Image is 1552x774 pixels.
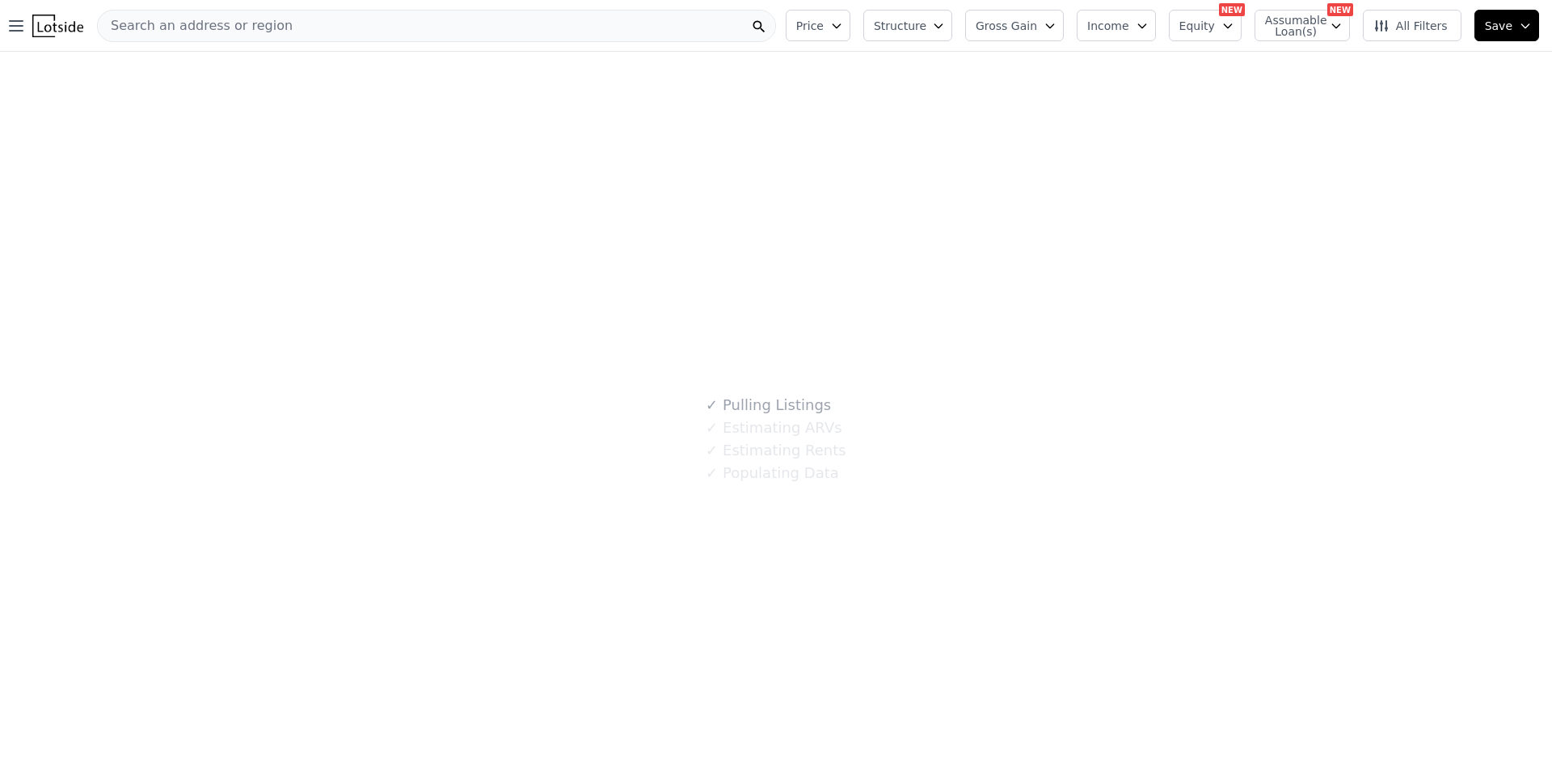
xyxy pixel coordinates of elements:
span: Assumable Loan(s) [1265,15,1317,37]
div: NEW [1327,3,1353,16]
div: Estimating Rents [706,439,846,462]
span: Gross Gain [976,18,1037,34]
button: Price [786,10,850,41]
span: ✓ [706,442,718,459]
span: ✓ [706,397,718,413]
button: Equity [1169,10,1242,41]
button: Save [1474,10,1539,41]
button: Structure [863,10,952,41]
button: Income [1077,10,1156,41]
span: Search an address or region [98,16,293,36]
span: ✓ [706,465,718,481]
button: All Filters [1363,10,1461,41]
span: Structure [874,18,926,34]
span: Save [1485,18,1512,34]
button: Gross Gain [965,10,1064,41]
div: Populating Data [706,462,838,484]
span: Price [796,18,824,34]
span: Equity [1179,18,1215,34]
span: All Filters [1373,18,1448,34]
div: Estimating ARVs [706,417,841,439]
button: Assumable Loan(s) [1255,10,1350,41]
div: NEW [1219,3,1245,16]
span: Income [1087,18,1129,34]
span: ✓ [706,420,718,436]
img: Lotside [32,15,83,37]
div: Pulling Listings [706,394,831,417]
